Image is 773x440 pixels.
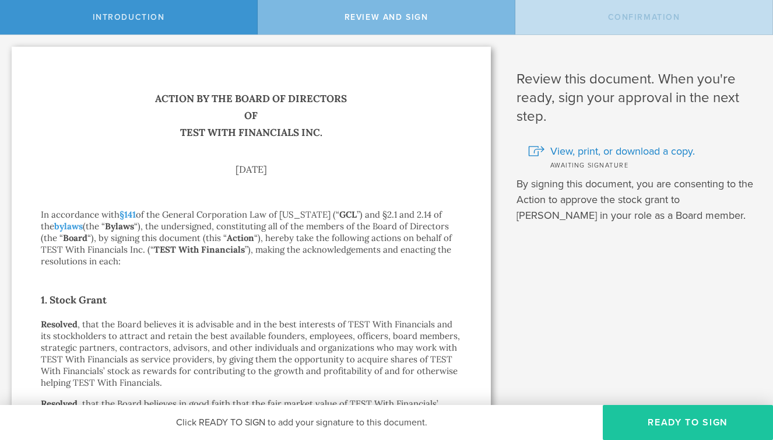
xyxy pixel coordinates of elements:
[608,12,680,22] span: Confirmation
[41,398,78,409] strong: Resolved
[516,176,756,224] p: By signing this document, you are consenting to the Action to approve the stock grant to [PERSON_...
[345,12,428,22] span: Review and Sign
[41,398,462,433] p: , that the Board believes in good faith that the fair market value of TEST With Financials’ commo...
[339,209,357,220] strong: GCL
[528,159,756,170] div: Awaiting signature
[63,232,87,243] strong: Board
[41,319,462,389] p: , that the Board believes it is advisable and in the best interests of TEST With Financials and i...
[41,291,462,309] h2: 1. Stock Grant
[41,90,462,141] h1: Action by the Board of Directors of TEST With Financials Inc.
[41,319,78,330] strong: Resolved
[105,221,134,232] strong: Bylaws
[516,70,756,126] h1: Review this document. When you're ready, sign your approval in the next step.
[227,232,254,243] strong: Action
[550,144,695,159] span: View, print, or download a copy.
[93,12,165,22] span: Introduction
[41,209,462,267] p: In accordance with of the General Corporation Law of [US_STATE] (“ ”) and §2.1 and 2.14 of the (t...
[54,221,83,232] a: bylaws
[41,165,462,174] div: [DATE]
[154,244,245,255] strong: TEST With Financials
[120,209,136,220] a: §141
[603,405,773,440] button: Ready to Sign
